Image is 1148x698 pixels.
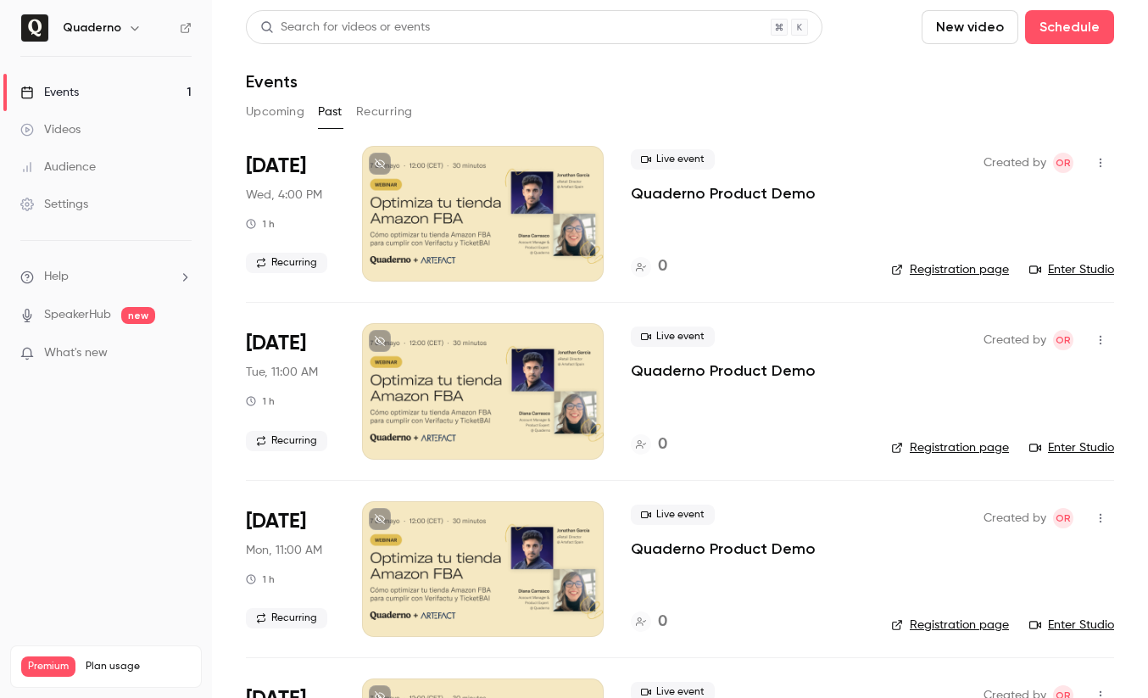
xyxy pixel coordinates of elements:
[260,19,430,36] div: Search for videos or events
[246,253,327,273] span: Recurring
[246,572,275,586] div: 1 h
[631,149,715,170] span: Live event
[246,330,306,357] span: [DATE]
[631,433,667,456] a: 0
[1025,10,1114,44] button: Schedule
[246,146,335,282] div: Jul 16 Wed, 4:00 PM (Europe/Madrid)
[984,508,1046,528] span: Created by
[984,153,1046,173] span: Created by
[1029,439,1114,456] a: Enter Studio
[171,346,192,361] iframe: Noticeable Trigger
[1053,330,1073,350] span: Olivia Rose
[891,261,1009,278] a: Registration page
[246,394,275,408] div: 1 h
[246,323,335,459] div: Jul 15 Tue, 11:00 AM (Europe/Madrid)
[63,20,121,36] h6: Quaderno
[20,159,96,176] div: Audience
[1056,508,1071,528] span: OR
[1053,153,1073,173] span: Olivia Rose
[246,508,306,535] span: [DATE]
[1056,153,1071,173] span: OR
[658,433,667,456] h4: 0
[1029,617,1114,634] a: Enter Studio
[658,255,667,278] h4: 0
[246,501,335,637] div: Jul 14 Mon, 11:00 AM (Europe/Madrid)
[984,330,1046,350] span: Created by
[246,364,318,381] span: Tue, 11:00 AM
[21,656,75,677] span: Premium
[631,505,715,525] span: Live event
[20,268,192,286] li: help-dropdown-opener
[20,121,81,138] div: Videos
[246,153,306,180] span: [DATE]
[356,98,413,126] button: Recurring
[631,327,715,347] span: Live event
[20,196,88,213] div: Settings
[44,344,108,362] span: What's new
[1056,330,1071,350] span: OR
[21,14,48,42] img: Quaderno
[891,439,1009,456] a: Registration page
[86,660,191,673] span: Plan usage
[246,187,322,204] span: Wed, 4:00 PM
[631,611,667,634] a: 0
[631,360,816,381] a: Quaderno Product Demo
[1029,261,1114,278] a: Enter Studio
[631,539,816,559] a: Quaderno Product Demo
[246,217,275,231] div: 1 h
[20,84,79,101] div: Events
[246,98,304,126] button: Upcoming
[246,71,298,92] h1: Events
[658,611,667,634] h4: 0
[246,542,322,559] span: Mon, 11:00 AM
[1053,508,1073,528] span: Olivia Rose
[121,307,155,324] span: new
[891,617,1009,634] a: Registration page
[44,268,69,286] span: Help
[631,183,816,204] a: Quaderno Product Demo
[318,98,343,126] button: Past
[44,306,111,324] a: SpeakerHub
[246,608,327,628] span: Recurring
[922,10,1018,44] button: New video
[246,431,327,451] span: Recurring
[631,255,667,278] a: 0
